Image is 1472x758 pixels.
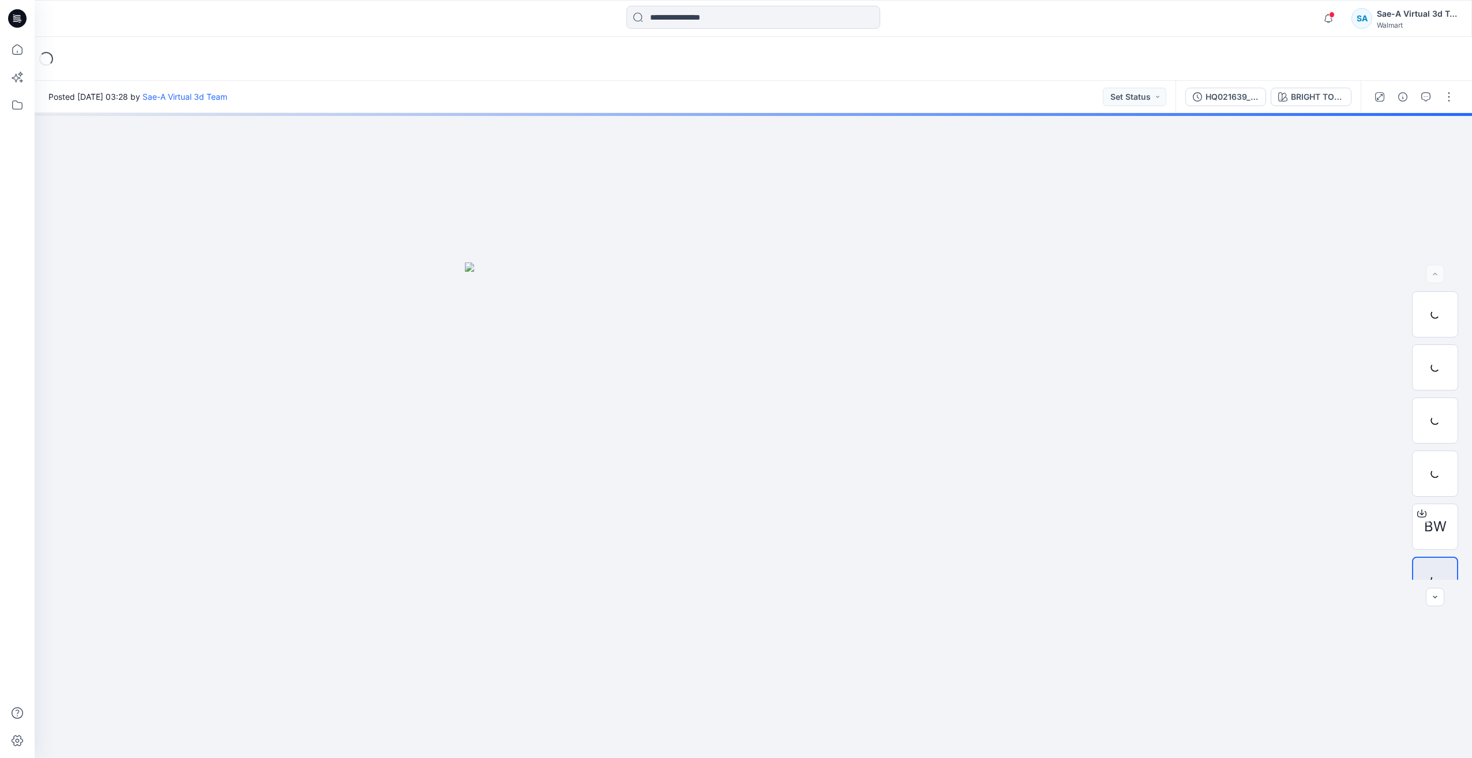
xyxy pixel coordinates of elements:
[142,92,227,102] a: Sae-A Virtual 3d Team
[1206,91,1259,103] div: HQ021639_FULL COLORWAYS
[1377,21,1458,29] div: Walmart
[1377,7,1458,21] div: Sae-A Virtual 3d Team
[465,262,1042,758] img: eyJhbGciOiJIUzI1NiIsImtpZCI6IjAiLCJzbHQiOiJzZXMiLCJ0eXAiOiJKV1QifQ.eyJkYXRhIjp7InR5cGUiOiJzdG9yYW...
[48,91,227,103] span: Posted [DATE] 03:28 by
[1271,88,1351,106] button: BRIGHT TOMATO RED
[1185,88,1266,106] button: HQ021639_FULL COLORWAYS
[1394,88,1412,106] button: Details
[1424,516,1447,537] span: BW
[1291,91,1344,103] div: BRIGHT TOMATO RED
[1351,8,1372,29] div: SA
